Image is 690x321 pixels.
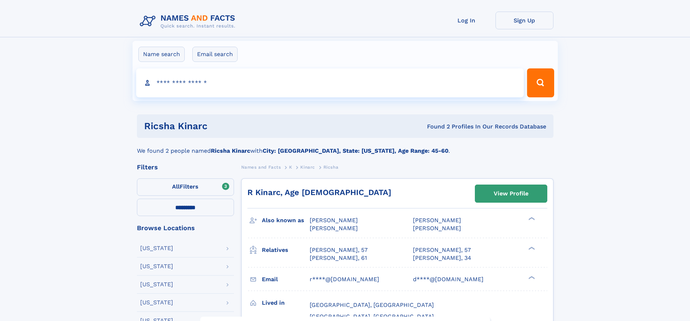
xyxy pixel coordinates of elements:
[310,217,358,224] span: [PERSON_NAME]
[247,188,391,197] a: R Kinarc, Age [DEMOGRAPHIC_DATA]
[289,162,292,172] a: K
[192,47,238,62] label: Email search
[438,12,495,29] a: Log In
[475,185,547,202] a: View Profile
[241,162,281,172] a: Names and Facts
[140,263,173,269] div: [US_STATE]
[495,12,553,29] a: Sign Up
[413,225,461,232] span: [PERSON_NAME]
[140,282,173,287] div: [US_STATE]
[137,164,234,170] div: Filters
[262,214,310,227] h3: Also known as
[140,245,173,251] div: [US_STATE]
[140,300,173,305] div: [US_STATE]
[310,246,368,254] a: [PERSON_NAME], 57
[300,165,315,170] span: Kinarc
[137,138,553,155] div: We found 2 people named with .
[136,68,524,97] input: search input
[323,165,339,170] span: Ricsha
[494,185,528,202] div: View Profile
[527,246,535,250] div: ❯
[527,216,535,221] div: ❯
[263,147,448,154] b: City: [GEOGRAPHIC_DATA], State: [US_STATE], Age Range: 45-60
[289,165,292,170] span: K
[413,246,471,254] a: [PERSON_NAME], 57
[137,225,234,231] div: Browse Locations
[527,275,535,280] div: ❯
[144,122,317,131] h1: Ricsha Kinarc
[317,123,546,131] div: Found 2 Profiles In Our Records Database
[310,254,367,262] a: [PERSON_NAME], 61
[413,254,471,262] a: [PERSON_NAME], 34
[310,225,358,232] span: [PERSON_NAME]
[310,313,434,320] span: [GEOGRAPHIC_DATA], [GEOGRAPHIC_DATA]
[262,273,310,286] h3: Email
[300,162,315,172] a: Kinarc
[172,183,180,190] span: All
[527,68,554,97] button: Search Button
[262,244,310,256] h3: Relatives
[137,178,234,196] label: Filters
[310,301,434,308] span: [GEOGRAPHIC_DATA], [GEOGRAPHIC_DATA]
[137,12,241,31] img: Logo Names and Facts
[138,47,185,62] label: Name search
[413,217,461,224] span: [PERSON_NAME]
[262,297,310,309] h3: Lived in
[211,147,250,154] b: Ricsha Kinarc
